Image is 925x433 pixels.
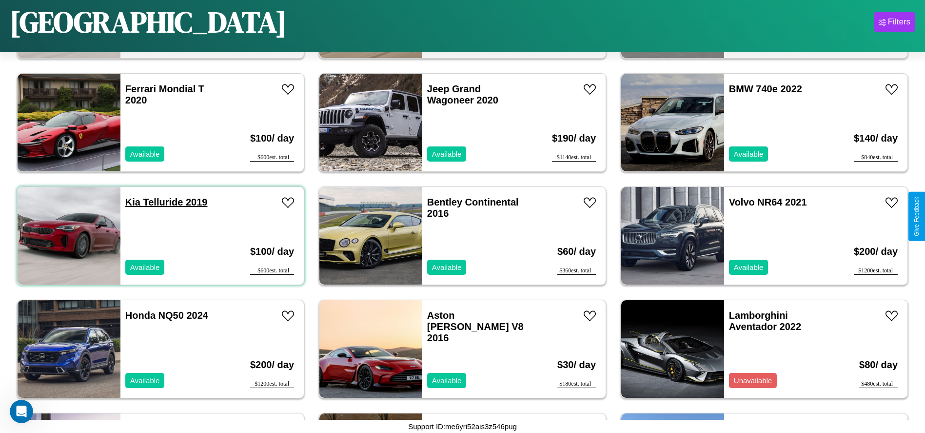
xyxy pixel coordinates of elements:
div: $ 480 est. total [859,380,898,388]
h3: $ 100 / day [250,123,294,154]
p: Available [734,261,764,274]
div: Give Feedback [913,197,920,236]
div: $ 1200 est. total [250,380,294,388]
p: Support ID: me6yri52ais3z546pug [408,420,517,433]
h3: $ 200 / day [250,350,294,380]
h3: $ 190 / day [552,123,596,154]
p: Available [432,147,462,161]
p: Available [130,147,160,161]
h3: $ 30 / day [557,350,596,380]
h3: $ 200 / day [854,236,898,267]
a: Jeep Grand Wagoneer 2020 [427,83,498,105]
div: $ 600 est. total [250,267,294,275]
p: Available [432,261,462,274]
h1: [GEOGRAPHIC_DATA] [10,2,287,42]
h3: $ 100 / day [250,236,294,267]
div: $ 840 est. total [854,154,898,162]
iframe: Intercom live chat [10,400,33,423]
div: $ 1200 est. total [854,267,898,275]
a: Bentley Continental 2016 [427,197,519,219]
div: $ 360 est. total [557,267,596,275]
h3: $ 60 / day [557,236,596,267]
a: Ferrari Mondial T 2020 [125,83,204,105]
p: Available [130,374,160,387]
a: Kia Telluride 2019 [125,197,208,207]
a: Volvo NR64 2021 [729,197,807,207]
div: $ 600 est. total [250,154,294,162]
div: Filters [888,17,910,27]
p: Unavailable [734,374,772,387]
p: Available [130,261,160,274]
a: Aston [PERSON_NAME] V8 2016 [427,310,524,343]
h3: $ 80 / day [859,350,898,380]
button: Filters [874,12,915,32]
div: $ 1140 est. total [552,154,596,162]
a: Lamborghini Aventador 2022 [729,310,801,332]
div: $ 180 est. total [557,380,596,388]
a: Honda NQ50 2024 [125,310,208,321]
p: Available [432,374,462,387]
a: BMW 740e 2022 [729,83,802,94]
p: Available [734,147,764,161]
h3: $ 140 / day [854,123,898,154]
